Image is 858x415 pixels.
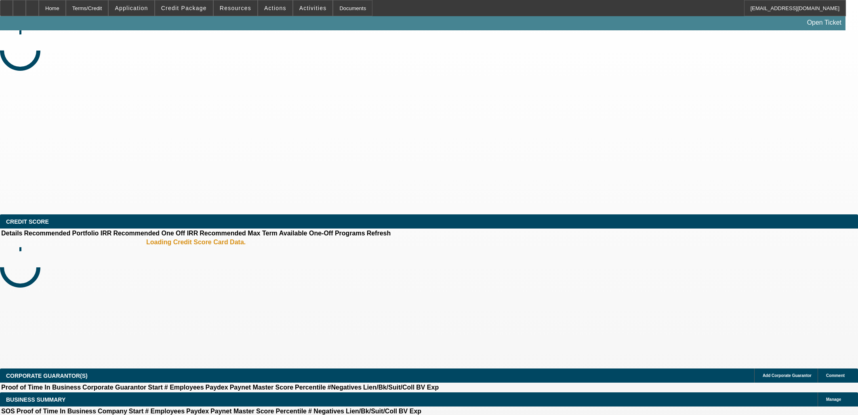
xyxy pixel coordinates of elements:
b: Lien/Bk/Suit/Coll [363,384,414,391]
th: Recommended Max Term [199,229,278,237]
th: Recommended One Off IRR [113,229,198,237]
span: Add Corporate Guarantor [763,373,812,378]
span: CORPORATE GUARANTOR(S) [6,373,88,379]
button: Credit Package [155,0,213,16]
b: # Employees [145,408,185,415]
button: Actions [258,0,292,16]
b: Start [148,384,162,391]
span: Credit Package [161,5,207,11]
button: Activities [293,0,333,16]
button: Resources [214,0,257,16]
b: Percentile [276,408,307,415]
b: Percentile [295,384,326,391]
b: BV Exp [416,384,439,391]
b: Lien/Bk/Suit/Coll [346,408,397,415]
span: Actions [264,5,286,11]
th: Details [1,229,23,237]
span: BUSINESS SUMMARY [6,396,65,403]
span: CREDIT SCORE [6,218,49,225]
b: Loading Credit Score Card Data. [146,239,246,246]
span: Comment [826,373,845,378]
span: Manage [826,397,841,402]
b: Paynet Master Score [210,408,274,415]
th: Available One-Off Programs [279,229,366,237]
span: Application [115,5,148,11]
b: Corporate Guarantor [82,384,146,391]
th: Recommended Portfolio IRR [23,229,112,237]
b: Paynet Master Score [230,384,293,391]
b: Paydex [206,384,228,391]
b: #Negatives [328,384,362,391]
b: Company [98,408,127,415]
b: # Employees [164,384,204,391]
button: Application [109,0,154,16]
span: Resources [220,5,251,11]
th: Proof of Time In Business [1,383,81,392]
b: Paydex [186,408,209,415]
a: Open Ticket [804,16,845,30]
b: BV Exp [399,408,421,415]
b: Start [129,408,143,415]
th: Refresh [366,229,391,237]
span: Activities [299,5,327,11]
b: # Negatives [308,408,344,415]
